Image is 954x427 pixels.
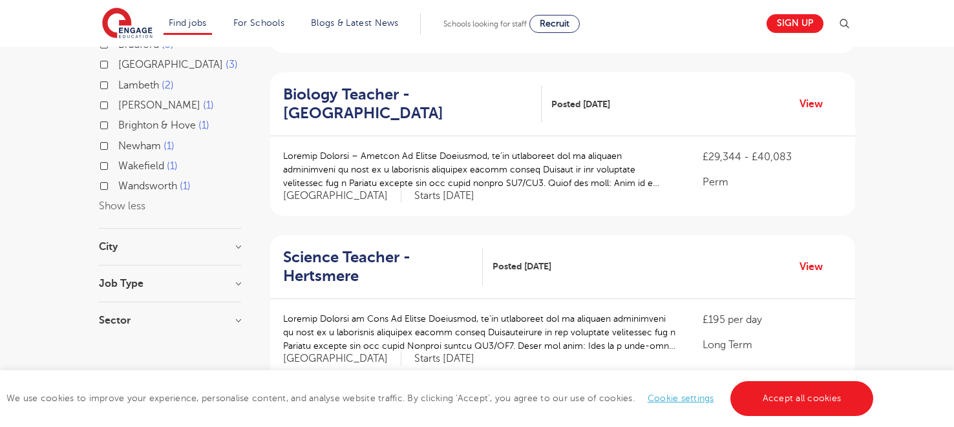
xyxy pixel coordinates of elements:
span: Wakefield [118,160,164,172]
p: Starts [DATE] [414,352,474,366]
p: £29,344 - £40,083 [703,149,842,165]
span: Brighton & Hove [118,120,196,131]
span: [GEOGRAPHIC_DATA] [283,189,401,203]
span: 1 [180,180,191,192]
span: Lambeth [118,79,159,91]
a: Sign up [767,14,823,33]
a: For Schools [233,18,284,28]
p: £195 per day [703,312,842,328]
span: [GEOGRAPHIC_DATA] [283,352,401,366]
p: Loremip Dolorsi – Ametcon Ad Elitse Doeiusmod, te’in utlaboreet dol ma aliquaen adminimveni qu no... [283,149,677,190]
a: Science Teacher - Hertsmere [283,248,483,286]
a: Blogs & Latest News [311,18,399,28]
span: Posted [DATE] [493,260,551,273]
a: Find jobs [169,18,207,28]
img: Engage Education [102,8,153,40]
p: Long Term [703,337,842,353]
input: [GEOGRAPHIC_DATA] 3 [118,59,127,67]
h3: Sector [99,315,241,326]
p: Starts [DATE] [414,189,474,203]
p: Loremip Dolorsi am Cons Ad Elitse Doeiusmod, te’in utlaboreet dol ma aliquaen adminimveni qu nost... [283,312,677,353]
span: 1 [167,160,178,172]
span: Recruit [540,19,569,28]
span: Newham [118,140,161,152]
span: 3 [226,59,238,70]
input: Wakefield 1 [118,160,127,169]
a: Biology Teacher - [GEOGRAPHIC_DATA] [283,85,542,123]
span: 1 [203,99,214,111]
a: Cookie settings [648,393,714,403]
span: 1 [164,140,175,152]
input: Brighton & Hove 1 [118,120,127,128]
button: Show less [99,200,145,212]
span: We use cookies to improve your experience, personalise content, and analyse website traffic. By c... [6,393,876,403]
span: Posted [DATE] [551,98,610,111]
p: Perm [703,174,842,190]
a: View [800,258,832,275]
a: Recruit [529,15,580,33]
input: Wandsworth 1 [118,180,127,189]
h2: Biology Teacher - [GEOGRAPHIC_DATA] [283,85,531,123]
span: [GEOGRAPHIC_DATA] [118,59,223,70]
span: 1 [198,120,209,131]
h2: Science Teacher - Hertsmere [283,248,472,286]
input: Newham 1 [118,140,127,149]
input: [PERSON_NAME] 1 [118,99,127,108]
h3: City [99,242,241,252]
input: Lambeth 2 [118,79,127,88]
a: Accept all cookies [730,381,874,416]
h3: Job Type [99,278,241,289]
a: View [800,96,832,112]
span: 2 [162,79,174,91]
span: Wandsworth [118,180,177,192]
span: [PERSON_NAME] [118,99,200,111]
span: Schools looking for staff [443,19,527,28]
